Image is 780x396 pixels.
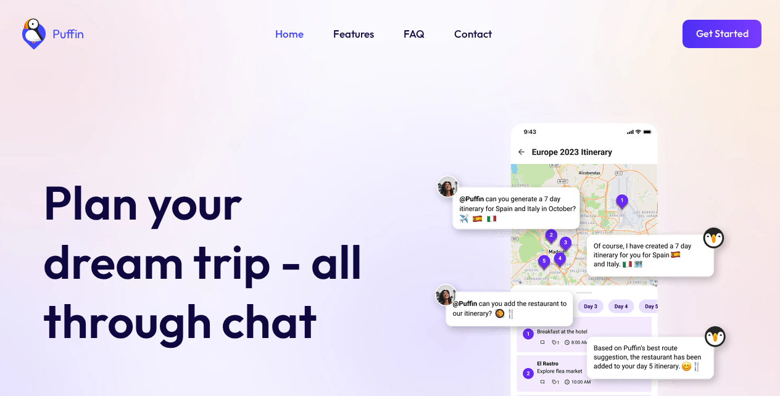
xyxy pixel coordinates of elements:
div: Puffin [49,28,84,40]
a: Get Started [682,20,761,48]
a: Features [333,26,374,42]
a: FAQ [404,26,425,42]
a: Home [275,26,304,42]
a: Contact [454,26,492,42]
h1: Plan your dream trip - all through chat [43,173,383,350]
a: home [19,19,84,49]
